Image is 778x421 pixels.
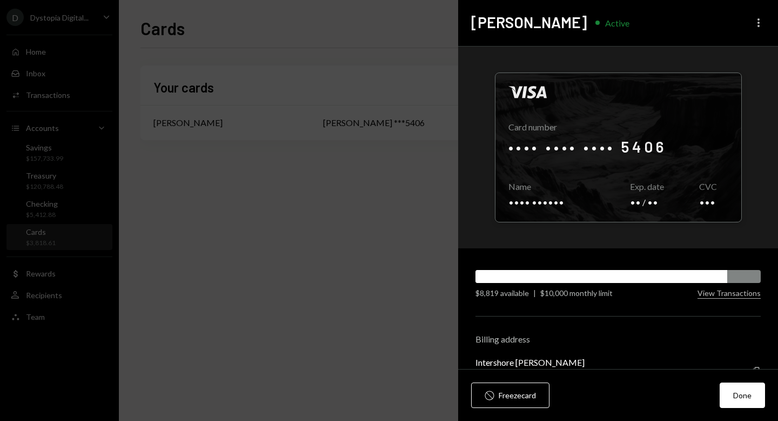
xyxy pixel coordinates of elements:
[697,288,761,299] button: View Transactions
[475,334,761,344] div: Billing address
[475,287,529,299] div: $8,819 available
[533,287,536,299] div: |
[471,383,549,408] button: Freezecard
[499,390,536,401] div: Freeze card
[475,357,638,367] div: Intershore [PERSON_NAME]
[720,383,765,408] button: Done
[605,18,629,28] div: Active
[471,12,587,33] h2: [PERSON_NAME]
[495,73,742,222] div: Click to reveal
[540,287,613,299] div: $10,000 monthly limit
